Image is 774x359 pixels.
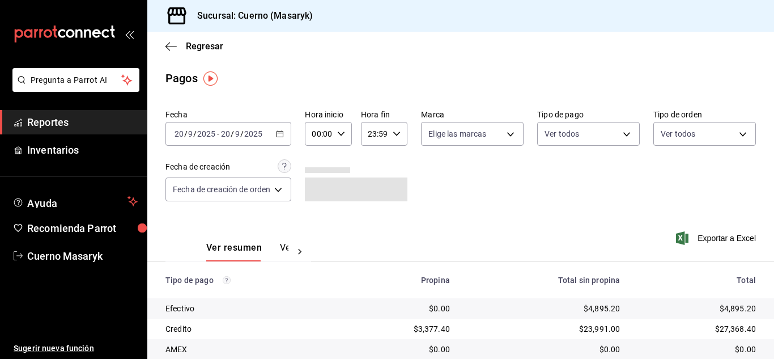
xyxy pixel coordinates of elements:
[537,111,640,119] label: Tipo de pago
[352,344,449,355] div: $0.00
[27,142,138,158] span: Inventarios
[186,41,223,52] span: Regresar
[184,129,188,138] span: /
[653,111,756,119] label: Tipo de orden
[173,184,270,195] span: Fecha de creación de orden
[27,248,138,264] span: Cuerno Masaryk
[27,115,138,130] span: Reportes
[352,276,449,285] div: Propina
[27,195,123,208] span: Ayuda
[8,82,139,94] a: Pregunta a Parrot AI
[12,68,139,92] button: Pregunta a Parrot AI
[165,323,334,335] div: Credito
[280,242,322,261] button: Ver pagos
[638,276,756,285] div: Total
[220,129,231,138] input: --
[193,129,197,138] span: /
[678,231,756,245] button: Exportar a Excel
[352,323,449,335] div: $3,377.40
[638,303,756,314] div: $4,895.20
[231,129,234,138] span: /
[235,129,240,138] input: --
[468,344,620,355] div: $0.00
[188,129,193,138] input: --
[125,29,134,39] button: open_drawer_menu
[165,70,198,87] div: Pagos
[165,111,291,119] label: Fecha
[223,276,231,284] svg: Los pagos realizados con Pay y otras terminales son montos brutos.
[217,129,219,138] span: -
[468,303,620,314] div: $4,895.20
[638,344,756,355] div: $0.00
[468,276,620,285] div: Total sin propina
[165,276,334,285] div: Tipo de pago
[352,303,449,314] div: $0.00
[305,111,351,119] label: Hora inicio
[361,111,407,119] label: Hora fin
[174,129,184,138] input: --
[421,111,524,119] label: Marca
[428,128,486,140] span: Elige las marcas
[188,9,313,23] h3: Sucursal: Cuerno (Masaryk)
[165,303,334,314] div: Efectivo
[27,221,138,236] span: Recomienda Parrot
[545,128,579,140] span: Ver todos
[468,323,620,335] div: $23,991.00
[206,242,288,261] div: navigation tabs
[661,128,695,140] span: Ver todos
[165,161,230,173] div: Fecha de creación
[31,74,122,86] span: Pregunta a Parrot AI
[165,41,223,52] button: Regresar
[14,343,138,354] span: Sugerir nueva función
[203,71,218,86] img: Tooltip marker
[638,323,756,335] div: $27,368.40
[240,129,244,138] span: /
[197,129,216,138] input: ----
[165,344,334,355] div: AMEX
[244,129,263,138] input: ----
[206,242,262,261] button: Ver resumen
